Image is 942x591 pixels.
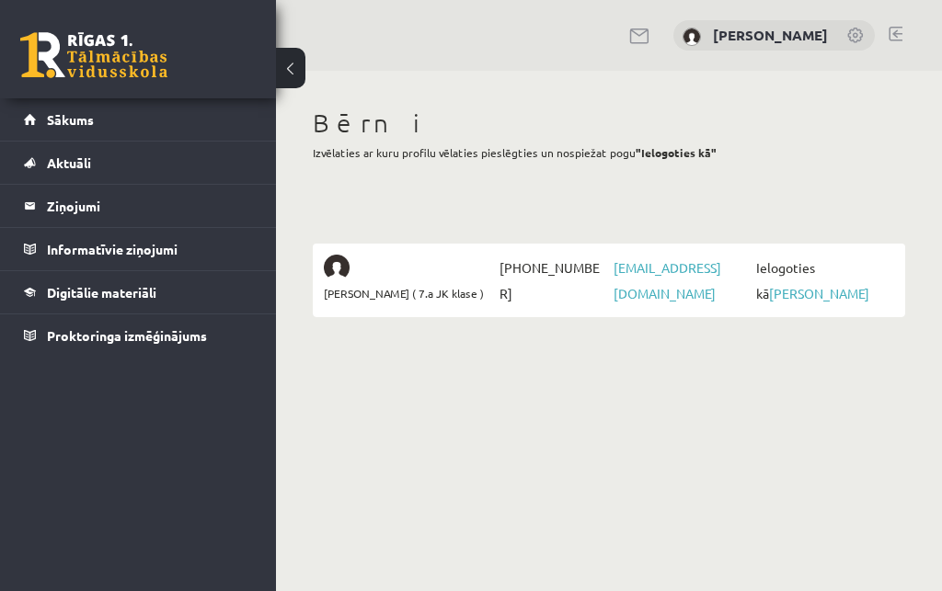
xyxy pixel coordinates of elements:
[769,285,869,301] a: [PERSON_NAME]
[24,98,253,141] a: Sākums
[47,228,253,270] legend: Informatīvie ziņojumi
[24,314,253,357] a: Proktoringa izmēģinājums
[614,259,721,301] a: [EMAIL_ADDRESS][DOMAIN_NAME]
[20,32,167,78] a: Rīgas 1. Tālmācības vidusskola
[47,111,94,128] span: Sākums
[324,280,484,306] span: [PERSON_NAME] ( 7.a JK klase )
[24,185,253,227] a: Ziņojumi
[313,108,905,139] h1: Bērni
[683,28,701,46] img: Vladimirs Čaščins
[313,144,905,161] p: Izvēlaties ar kuru profilu vēlaties pieslēgties un nospiežat pogu
[47,284,156,301] span: Digitālie materiāli
[636,145,717,160] b: "Ielogoties kā"
[47,185,253,227] legend: Ziņojumi
[47,327,207,344] span: Proktoringa izmēģinājums
[47,154,91,171] span: Aktuāli
[495,255,609,306] span: [PHONE_NUMBER]
[324,255,350,280] img: Artūrs Šefanovskis
[752,255,894,306] span: Ielogoties kā
[24,271,253,313] a: Digitālie materiāli
[713,26,828,44] a: [PERSON_NAME]
[24,228,253,270] a: Informatīvie ziņojumi
[24,142,253,184] a: Aktuāli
